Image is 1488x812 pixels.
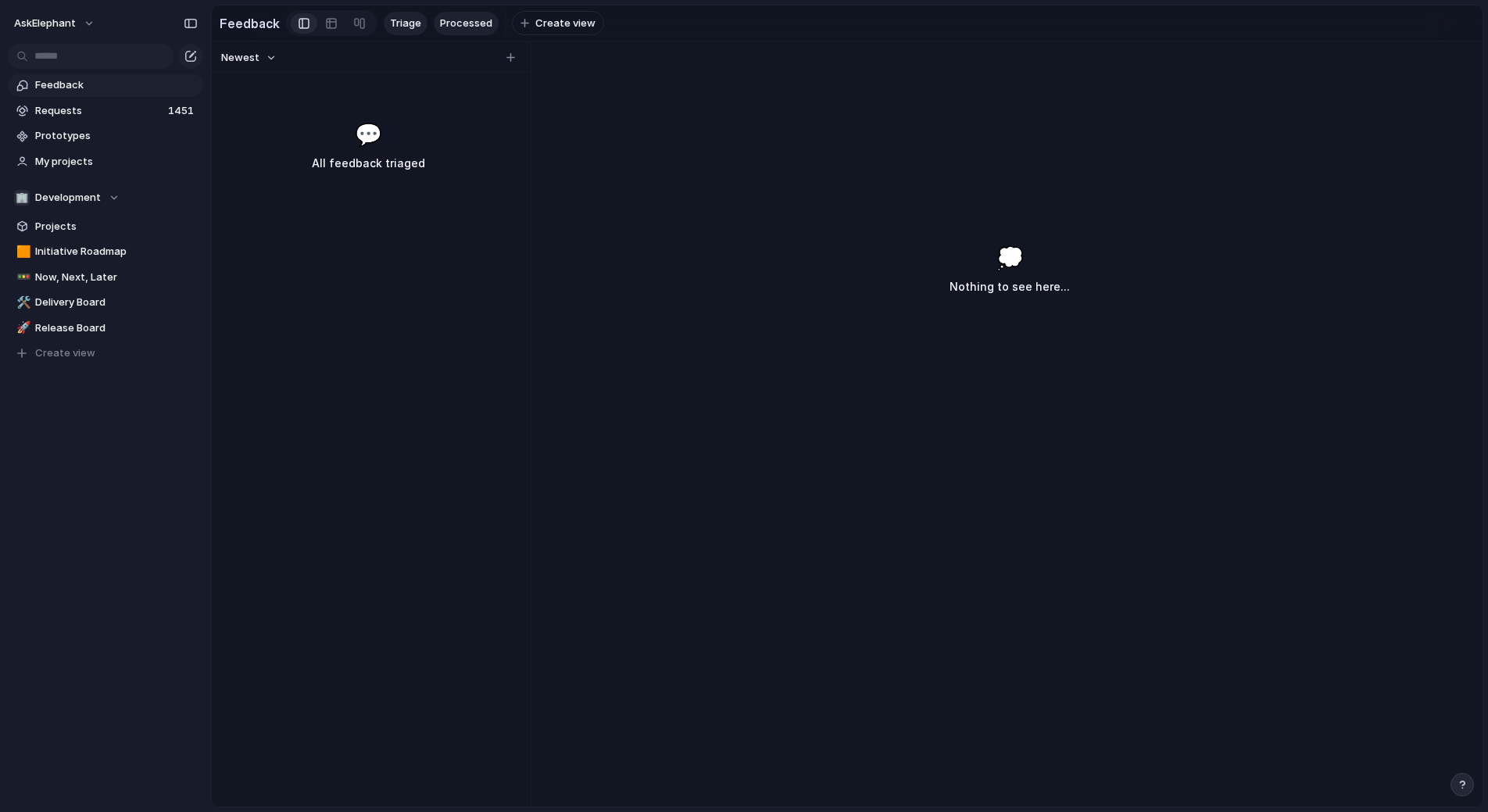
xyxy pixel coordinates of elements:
a: 🚀Release Board [8,317,203,340]
button: 🟧 [14,244,30,259]
div: 🚀 [16,319,27,337]
button: 🛠️ [14,295,30,310]
button: 🚥 [14,270,30,285]
span: Feedback [35,77,198,93]
h3: Nothing to see here... [950,277,1070,296]
button: AskElephant [7,11,103,36]
span: Newest [221,50,259,66]
span: Release Board [35,320,198,336]
span: 💬 [355,118,382,151]
span: My projects [35,154,198,170]
span: Now, Next, Later [35,270,198,285]
div: 🟧 [16,243,27,261]
a: Prototypes [8,124,203,148]
a: 🟧Initiative Roadmap [8,240,203,263]
h2: Feedback [220,14,280,33]
span: Development [35,190,101,206]
button: 🏢Development [8,186,203,209]
span: Triage [390,16,421,31]
span: Prototypes [35,128,198,144]
a: Triage [384,12,427,35]
span: Initiative Roadmap [35,244,198,259]
h3: All feedback triaged [249,154,488,173]
button: Newest [219,48,279,68]
a: Processed [434,12,499,35]
a: 🛠️Delivery Board [8,291,203,314]
a: My projects [8,150,203,173]
span: AskElephant [14,16,76,31]
span: Projects [35,219,198,234]
span: Delivery Board [35,295,198,310]
div: 🛠️ [16,294,27,312]
div: 🏢 [14,190,30,206]
span: Requests [35,103,163,119]
a: Feedback [8,73,203,97]
span: 1451 [168,103,197,119]
a: Requests1451 [8,99,203,123]
span: Create view [535,16,596,31]
span: Create view [35,345,95,361]
a: 🚥Now, Next, Later [8,266,203,289]
a: Projects [8,215,203,238]
div: 🚥 [16,268,27,286]
button: Create view [512,11,604,36]
button: Create view [8,342,203,365]
button: 🚀 [14,320,30,336]
span: Processed [440,16,492,31]
span: 💭 [996,241,1024,274]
